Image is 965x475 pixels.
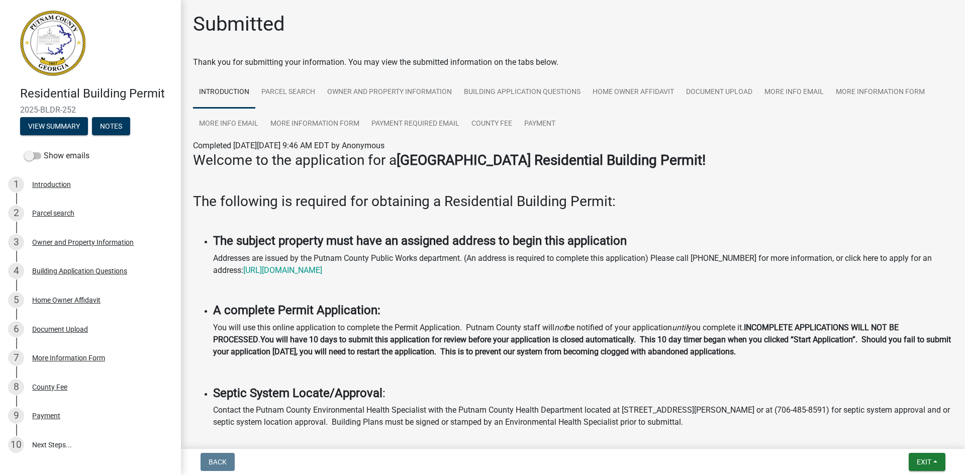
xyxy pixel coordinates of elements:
p: Addresses are issued by the Putnam County Public Works department. (An address is required to com... [213,252,953,276]
a: Building Application Questions [458,76,587,109]
strong: Septic System Locate/Approval [213,386,382,400]
div: 3 [8,234,24,250]
a: Document Upload [680,76,758,109]
h4: Residential Building Permit [20,86,173,101]
h4: : [213,386,953,401]
div: 2 [8,205,24,221]
div: 7 [8,350,24,366]
strong: The subject property must have an assigned address to begin this application [213,234,627,248]
a: County Fee [465,108,518,140]
a: Payment [518,108,561,140]
img: Putnam County, Georgia [20,11,85,76]
a: Payment Required Email [365,108,465,140]
div: Thank you for submitting your information. You may view the submitted information on the tabs below. [193,56,953,68]
a: Introduction [193,76,255,109]
div: Payment [32,412,60,419]
div: Home Owner Affidavit [32,297,101,304]
div: 4 [8,263,24,279]
label: Show emails [24,150,89,162]
a: More Info Email [193,108,264,140]
div: 8 [8,379,24,395]
a: Parcel search [255,76,321,109]
h1: Submitted [193,12,285,36]
span: 2025-BLDR-252 [20,105,161,115]
a: More Info Email [758,76,830,109]
div: County Fee [32,384,67,391]
a: More Information Form [264,108,365,140]
wm-modal-confirm: Notes [92,123,130,131]
a: Owner and Property Information [321,76,458,109]
button: Back [201,453,235,471]
a: Home Owner Affidavit [587,76,680,109]
h3: The following is required for obtaining a Residential Building Permit: [193,193,953,210]
a: [URL][DOMAIN_NAME] [243,265,322,275]
div: 1 [8,176,24,193]
p: You will use this online application to complete the Permit Application. Putnam County staff will... [213,322,953,358]
h3: Welcome to the application for a [193,152,953,169]
i: until [672,323,688,332]
p: Contact the Putnam County Environmental Health Specialist with the Putnam County Health Departmen... [213,404,953,428]
strong: A complete Permit Application: [213,303,380,317]
div: 9 [8,408,24,424]
div: 10 [8,437,24,453]
span: Back [209,458,227,466]
div: Parcel search [32,210,74,217]
div: Introduction [32,181,71,188]
span: Exit [917,458,931,466]
button: View Summary [20,117,88,135]
div: Document Upload [32,326,88,333]
button: Exit [909,453,945,471]
strong: [GEOGRAPHIC_DATA] Residential Building Permit! [397,152,706,168]
strong: You will have 10 days to submit this application for review before your application is closed aut... [213,335,951,356]
strong: INCOMPLETE APPLICATIONS WILL NOT BE PROCESSED [213,323,899,344]
div: Building Application Questions [32,267,127,274]
span: Completed [DATE][DATE] 9:46 AM EDT by Anonymous [193,141,384,150]
i: not [554,323,566,332]
button: Notes [92,117,130,135]
div: 6 [8,321,24,337]
div: 5 [8,292,24,308]
div: Owner and Property Information [32,239,134,246]
wm-modal-confirm: Summary [20,123,88,131]
a: More Information Form [830,76,931,109]
div: More Information Form [32,354,105,361]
